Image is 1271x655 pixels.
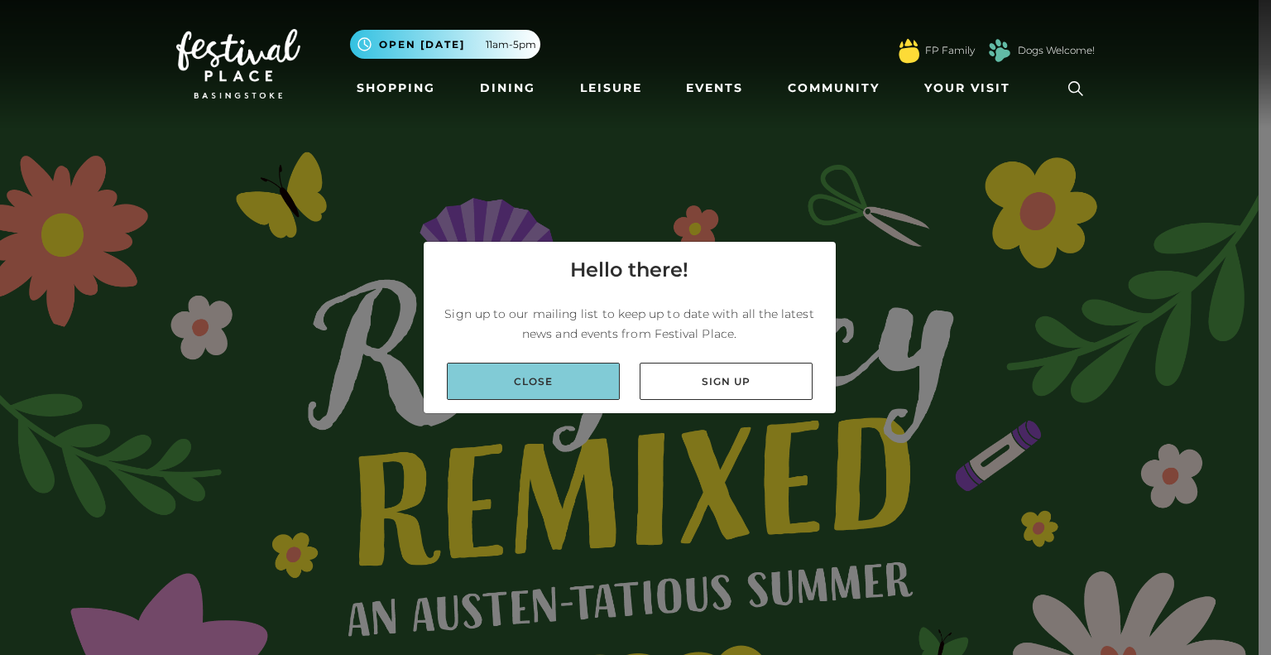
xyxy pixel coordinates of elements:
[350,30,540,59] button: Open [DATE] 11am-5pm
[918,73,1025,104] a: Your Visit
[570,255,688,285] h4: Hello there!
[924,79,1010,97] span: Your Visit
[679,73,750,104] a: Events
[437,304,823,344] p: Sign up to our mailing list to keep up to date with all the latest news and events from Festival ...
[486,37,536,52] span: 11am-5pm
[925,43,975,58] a: FP Family
[1018,43,1095,58] a: Dogs Welcome!
[447,363,620,400] a: Close
[176,29,300,99] img: Festival Place Logo
[573,73,649,104] a: Leisure
[640,363,813,400] a: Sign up
[379,37,465,52] span: Open [DATE]
[781,73,886,104] a: Community
[350,73,442,104] a: Shopping
[473,73,542,104] a: Dining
